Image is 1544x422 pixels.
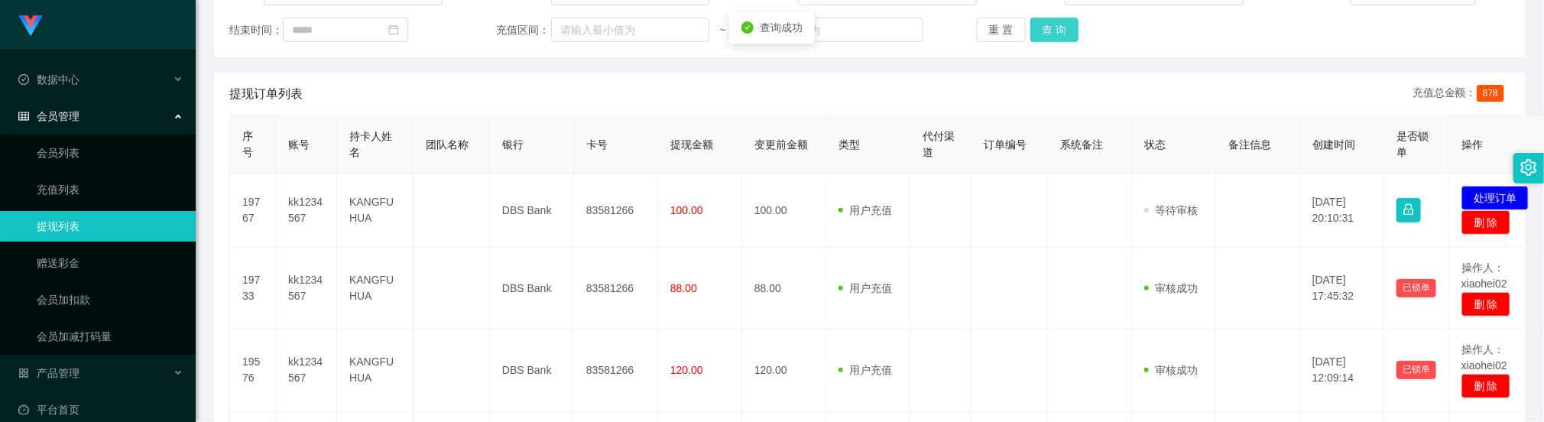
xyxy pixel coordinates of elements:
button: 重 置 [977,18,1026,42]
input: 请输入最小值为 [551,18,709,42]
span: 120.00 [670,364,703,376]
td: 83581266 [574,248,658,329]
button: 已锁单 [1396,361,1436,379]
span: ~ [709,22,736,38]
button: 处理订单 [1461,186,1529,210]
td: 120.00 [742,329,826,411]
span: 等待审核 [1144,204,1198,216]
span: 变更前金额 [754,138,808,151]
td: kk1234567 [276,174,337,248]
span: 提现订单列表 [229,85,303,103]
span: 团队名称 [426,138,469,151]
i: 图标: table [18,111,29,122]
i: 图标: calendar [388,24,399,35]
td: 100.00 [742,174,826,248]
td: KANGFUHUA [337,329,414,411]
span: 100.00 [670,204,703,216]
span: 创建时间 [1312,138,1355,151]
i: 图标: check-circle-o [18,74,29,85]
span: 是否锁单 [1396,130,1429,158]
span: 审核成功 [1144,282,1198,294]
span: 用户充值 [838,282,892,294]
span: 查询成功 [760,21,803,34]
a: 充值列表 [37,174,183,205]
td: 88.00 [742,248,826,329]
td: 83581266 [574,174,658,248]
td: DBS Bank [490,248,574,329]
span: 审核成功 [1144,364,1198,376]
button: 已锁单 [1396,279,1436,297]
button: 删 除 [1461,374,1510,398]
img: logo.9652507e.png [18,15,43,37]
td: 19576 [230,329,276,411]
td: [DATE] 12:09:14 [1300,329,1384,411]
i: icon: check-circle [741,21,754,34]
span: 操作人：xiaohei02 [1461,343,1507,372]
span: 类型 [838,138,860,151]
a: 赠送彩金 [37,248,183,278]
span: 数据中心 [18,73,79,86]
span: 备注信息 [1228,138,1271,151]
a: 会员加减打码量 [37,321,183,352]
a: 会员加扣款 [37,284,183,315]
span: 序号 [242,130,253,158]
i: 图标: appstore-o [18,368,29,378]
td: kk1234567 [276,248,337,329]
button: 删 除 [1461,292,1510,316]
span: 878 [1477,85,1504,102]
td: DBS Bank [490,174,574,248]
span: 提现金额 [670,138,713,151]
button: 查 询 [1030,18,1079,42]
span: 操作 [1461,138,1483,151]
span: 系统备注 [1060,138,1103,151]
input: 请输入最大值为 [736,18,923,42]
span: 产品管理 [18,367,79,379]
span: 账号 [288,138,310,151]
td: kk1234567 [276,329,337,411]
td: DBS Bank [490,329,574,411]
td: 83581266 [574,329,658,411]
span: 88.00 [670,282,697,294]
td: KANGFUHUA [337,174,414,248]
td: 19767 [230,174,276,248]
span: 充值区间： [496,22,551,38]
span: 代付渠道 [923,130,955,158]
span: 操作人：xiaohei02 [1461,261,1507,290]
td: 19733 [230,248,276,329]
a: 会员列表 [37,138,183,168]
td: KANGFUHUA [337,248,414,329]
span: 用户充值 [838,204,892,216]
span: 银行 [502,138,524,151]
td: [DATE] 20:10:31 [1300,174,1384,248]
div: 充值总金额： [1413,85,1510,103]
span: 结束时间： [229,22,283,38]
span: 订单编号 [984,138,1027,151]
button: 删 除 [1461,210,1510,235]
a: 提现列表 [37,211,183,242]
span: 卡号 [586,138,608,151]
span: 状态 [1144,138,1166,151]
span: 用户充值 [838,364,892,376]
td: [DATE] 17:45:32 [1300,248,1384,329]
i: 图标: setting [1520,159,1537,176]
span: 持卡人姓名 [349,130,392,158]
span: 会员管理 [18,110,79,122]
button: 图标: lock [1396,198,1421,222]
